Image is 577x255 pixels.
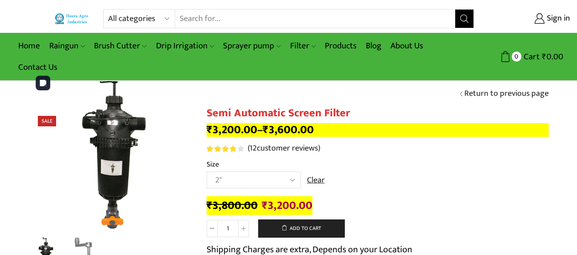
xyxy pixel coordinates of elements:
[207,196,213,215] span: ₹
[488,10,570,27] a: Sign in
[29,68,193,233] img: Semi Automatic Screen Filter
[542,50,546,64] span: ₹
[14,57,62,78] a: Contact Us
[207,146,244,152] div: Rated 3.92 out of 5
[151,35,218,57] a: Drip Irrigation
[207,196,258,215] bdi: 3,800.00
[320,35,361,57] a: Products
[207,159,219,170] label: Size
[455,10,473,28] button: Search button
[542,50,563,64] bdi: 0.00
[207,120,257,139] bdi: 3,200.00
[483,48,563,65] a: 0 Cart ₹0.00
[307,175,325,187] a: Clear options
[263,120,314,139] bdi: 3,600.00
[207,123,549,137] p: –
[45,35,89,57] a: Raingun
[262,196,312,215] bdi: 3,200.00
[263,120,269,139] span: ₹
[38,116,56,126] span: Sale
[207,107,549,120] h1: Semi Automatic Screen Filter
[464,88,549,100] a: Return to previous page
[521,51,540,63] span: Cart
[218,35,285,57] a: Sprayer pump
[207,146,245,152] span: 12
[262,196,268,215] span: ₹
[14,35,45,57] a: Home
[248,143,320,155] a: (12customer reviews)
[545,13,570,25] span: Sign in
[89,35,151,57] a: Brush Cutter
[286,35,320,57] a: Filter
[29,68,193,233] div: 1 / 2
[207,120,213,139] span: ₹
[361,35,386,57] a: Blog
[386,35,428,57] a: About Us
[218,220,238,237] input: Product quantity
[512,52,521,61] span: 0
[175,10,455,28] input: Search for...
[250,141,257,155] span: 12
[258,219,345,238] button: Add to cart
[207,146,236,152] span: Rated out of 5 based on customer ratings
